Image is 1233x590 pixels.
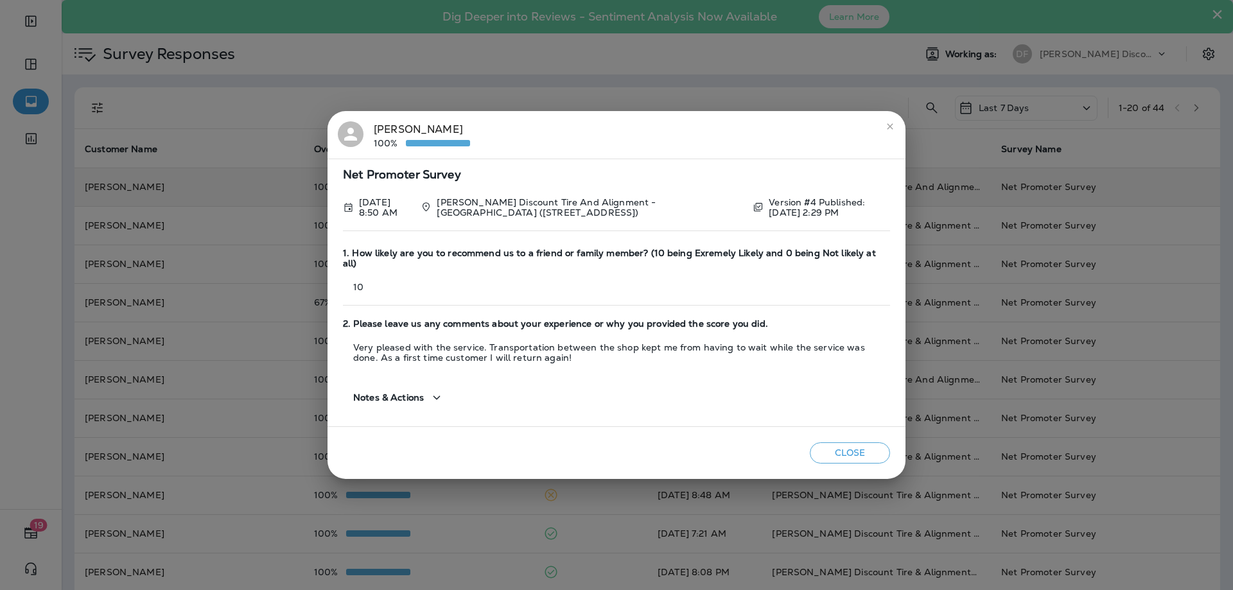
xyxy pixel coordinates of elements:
[374,121,470,148] div: [PERSON_NAME]
[374,138,406,148] p: 100%
[343,248,890,270] span: 1. How likely are you to recommend us to a friend or family member? (10 being Exremely Likely and...
[353,392,424,403] span: Notes & Actions
[880,116,900,137] button: close
[769,197,890,218] p: Version #4 Published: [DATE] 2:29 PM
[437,197,742,218] p: [PERSON_NAME] Discount Tire And Alignment - [GEOGRAPHIC_DATA] ([STREET_ADDRESS])
[359,197,410,218] p: Sep 26, 2025 8:50 AM
[343,282,890,292] p: 10
[343,342,890,363] p: Very pleased with the service. Transportation between the shop kept me from having to wait while ...
[343,379,455,416] button: Notes & Actions
[810,442,890,464] button: Close
[343,318,890,329] span: 2. Please leave us any comments about your experience or why you provided the score you did.
[343,169,890,180] span: Net Promoter Survey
